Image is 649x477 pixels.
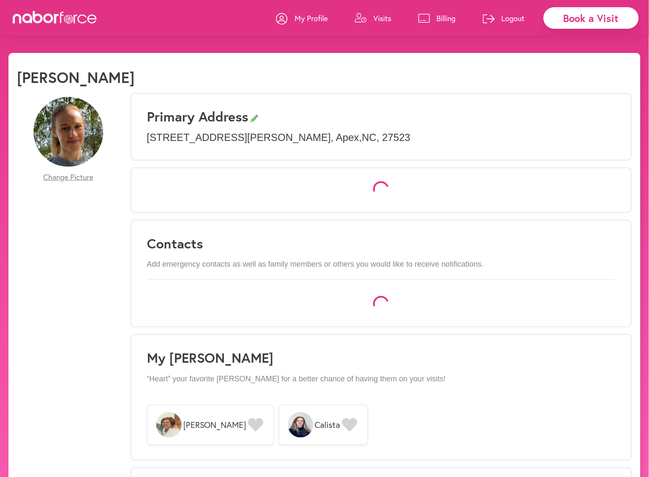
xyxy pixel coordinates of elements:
div: Book a Visit [544,7,639,29]
p: Add emergency contacts as well as family members or others you would like to receive notifications. [147,260,616,269]
p: Visits [373,13,391,23]
img: nGD1hHqZT6alQN5scpMu [288,412,313,438]
p: My Profile [295,13,328,23]
span: Calista [315,420,340,430]
img: R5TTjZPcTWyS11JnzpDv [33,97,103,167]
p: “Heart” your favorite [PERSON_NAME] for a better chance of having them on your visits! [147,375,616,384]
a: Billing [418,6,456,31]
h3: Primary Address [147,108,616,124]
p: Logout [502,13,525,23]
a: Visits [355,6,391,31]
span: Change Picture [43,173,93,182]
p: Billing [437,13,456,23]
h3: Contacts [147,235,616,251]
a: My Profile [276,6,328,31]
p: [STREET_ADDRESS][PERSON_NAME] , Apex , NC , 27523 [147,132,616,144]
img: MGMr7qMT2SS2q4bGTfAv [156,412,182,438]
h1: [PERSON_NAME] [17,68,135,86]
h1: My [PERSON_NAME] [147,350,616,366]
span: [PERSON_NAME] [183,420,246,430]
a: Logout [483,6,525,31]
